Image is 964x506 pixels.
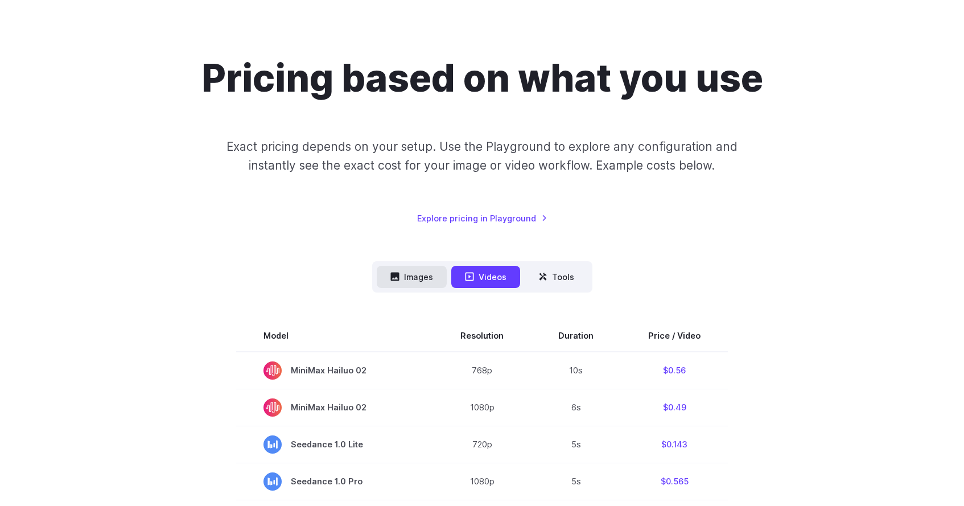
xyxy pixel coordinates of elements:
[621,389,728,426] td: $0.49
[433,352,531,389] td: 768p
[433,389,531,426] td: 1080p
[621,352,728,389] td: $0.56
[263,361,406,380] span: MiniMax Hailuo 02
[531,389,621,426] td: 6s
[433,463,531,500] td: 1080p
[263,398,406,417] span: MiniMax Hailuo 02
[263,435,406,454] span: Seedance 1.0 Lite
[621,463,728,500] td: $0.565
[433,426,531,463] td: 720p
[531,320,621,352] th: Duration
[451,266,520,288] button: Videos
[621,320,728,352] th: Price / Video
[377,266,447,288] button: Images
[417,212,547,225] a: Explore pricing in Playground
[205,137,759,175] p: Exact pricing depends on your setup. Use the Playground to explore any configuration and instantl...
[531,352,621,389] td: 10s
[236,320,433,352] th: Model
[525,266,588,288] button: Tools
[201,56,763,101] h1: Pricing based on what you use
[531,463,621,500] td: 5s
[433,320,531,352] th: Resolution
[621,426,728,463] td: $0.143
[263,472,406,491] span: Seedance 1.0 Pro
[531,426,621,463] td: 5s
